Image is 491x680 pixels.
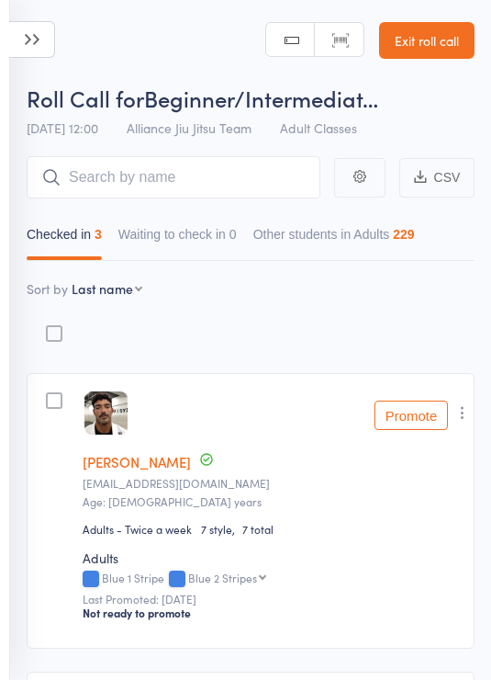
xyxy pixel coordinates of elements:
[27,218,102,260] button: Checked in3
[399,158,474,198] button: CSV
[27,119,98,137] span: [DATE] 12:00
[118,218,237,260] button: Waiting to check in0
[83,549,462,567] div: Adults
[144,83,378,113] span: Beginner/Intermediat…
[83,572,462,587] div: Blue 1 Stripe
[83,521,192,537] div: Adults - Twice a week
[374,401,448,430] button: Promote
[229,227,237,242] div: 0
[253,218,415,260] button: Other students in Adults229
[393,227,414,242] div: 229
[83,477,462,490] small: wendelbs@gmail.com
[379,22,474,59] a: Exit roll call
[83,493,262,509] span: Age: [DEMOGRAPHIC_DATA] years
[280,119,357,137] span: Adult Classes
[95,227,102,242] div: 3
[83,593,462,606] small: Last Promoted: [DATE]
[27,279,68,298] label: Sort by
[127,119,251,137] span: Alliance Jiu Jitsu Team
[83,452,191,471] a: [PERSON_NAME]
[242,521,273,537] span: 7 total
[27,83,144,113] span: Roll Call for
[83,606,462,620] div: Not ready to promote
[188,572,257,584] div: Blue 2 Stripes
[72,279,133,298] div: Last name
[201,521,242,537] span: 7 style
[27,156,320,198] input: Search by name
[84,391,128,435] img: image1737336758.png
